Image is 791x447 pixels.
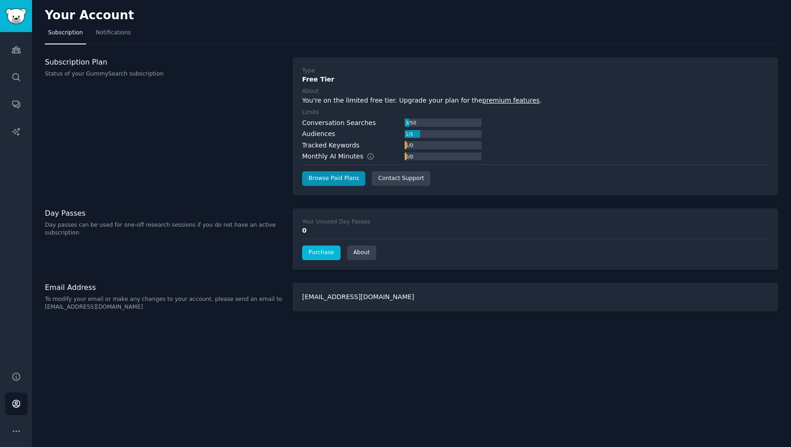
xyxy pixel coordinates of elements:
[302,226,769,235] div: 0
[405,141,414,149] div: 1 / 0
[302,129,335,139] div: Audiences
[302,218,370,226] div: Your Unused Day Passes
[302,141,359,150] div: Tracked Keywords
[45,57,283,67] h3: Subscription Plan
[45,70,283,78] p: Status of your GummySearch subscription
[302,87,319,96] div: About
[302,96,769,105] div: You're on the limited free tier. Upgrade your plan for the .
[45,208,283,218] h3: Day Passes
[302,109,319,117] div: Limits
[372,171,430,186] a: Contact Support
[5,8,27,24] img: GummySearch logo
[45,283,283,292] h3: Email Address
[302,67,315,75] div: Type
[92,26,134,44] a: Notifications
[45,295,283,311] p: To modify your email or make any changes to your account, please send an email to [EMAIL_ADDRESS]...
[302,118,376,128] div: Conversation Searches
[45,8,134,23] h2: Your Account
[45,26,86,44] a: Subscription
[482,97,540,104] a: premium features
[405,130,414,138] div: 1 / 5
[405,119,417,127] div: 3 / 50
[347,245,376,260] a: About
[96,29,131,37] span: Notifications
[293,283,778,311] div: [EMAIL_ADDRESS][DOMAIN_NAME]
[405,153,414,161] div: 0 / 0
[45,221,283,237] p: Day passes can be used for one-off research sessions if you do not have an active subscription
[302,152,384,161] div: Monthly AI Minutes
[302,75,769,84] div: Free Tier
[302,171,365,186] a: Browse Paid Plans
[302,245,341,260] a: Purchase
[48,29,83,37] span: Subscription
